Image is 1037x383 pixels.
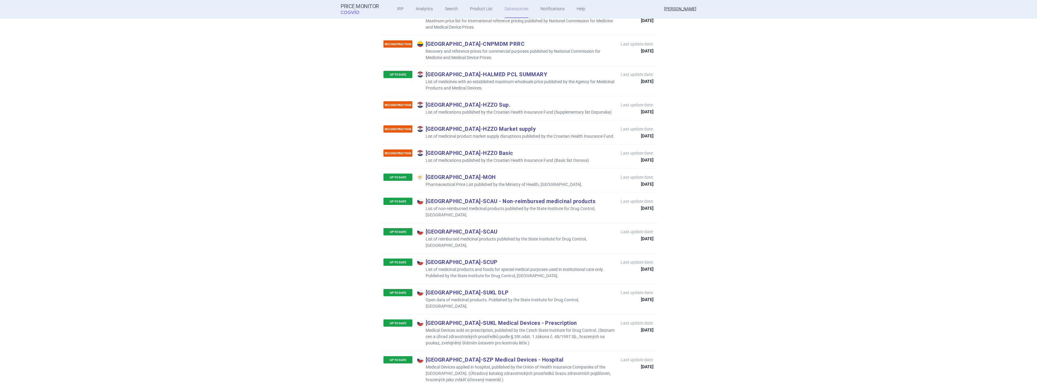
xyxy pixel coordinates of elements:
[383,356,412,363] p: UP TO DATE
[417,40,615,47] p: [GEOGRAPHIC_DATA] - CNPMDM PRRC
[417,320,423,326] img: Czech Republic
[417,198,615,204] p: [GEOGRAPHIC_DATA] - SCAU - Non-reimbursed medicinal products
[621,41,654,53] p: Last update date:
[383,289,412,296] p: UP TO DATE
[417,125,614,132] p: [GEOGRAPHIC_DATA] - HZZO Market supply
[417,357,423,363] img: Czech Republic
[417,71,423,77] img: Croatia
[621,267,654,271] strong: [DATE]
[417,18,615,30] p: Maximum price list for international reference pricing published by National Commission for Medic...
[417,79,615,91] p: List of medicines with an established maximum wholesale price published by the Agency for Medicin...
[417,71,615,77] p: [GEOGRAPHIC_DATA] - HALMED PCL SUMMARY
[417,150,423,156] img: Croatia
[417,48,615,61] p: Recovery and reference prices for commercial purposes published by National Commission for Medici...
[417,259,615,265] p: [GEOGRAPHIC_DATA] - SCUP
[621,134,654,138] strong: [DATE]
[383,259,412,266] p: UP TO DATE
[341,9,368,14] span: COGVIO
[417,198,423,204] img: Czech Republic
[383,198,412,205] p: UP TO DATE
[621,290,654,302] p: Last update date:
[621,237,654,241] strong: [DATE]
[417,228,615,235] p: [GEOGRAPHIC_DATA] - SCAU
[417,290,423,296] img: Czech Republic
[417,41,423,47] img: Colombia
[621,49,654,53] strong: [DATE]
[621,182,654,186] strong: [DATE]
[417,157,589,164] p: List of medications published by the Croatian Health Insurance Fund (Basic list Osnova)
[621,18,654,23] strong: [DATE]
[621,320,654,332] p: Last update date:
[417,174,582,180] p: [GEOGRAPHIC_DATA] - MOH
[417,356,615,363] p: [GEOGRAPHIC_DATA] - SZP Medical Devices - Hospital
[621,206,654,210] strong: [DATE]
[383,228,412,235] p: UP TO DATE
[417,229,423,235] img: Czech Republic
[417,126,423,132] img: Croatia
[417,133,614,140] p: List of medicinal product market supply disruptions published by the Croatian Health Insurance Fund.
[417,259,423,265] img: Czech Republic
[621,357,654,369] p: Last update date:
[621,259,654,271] p: Last update date:
[621,174,654,186] p: Last update date:
[417,297,615,309] p: Open data of medicinal products. Published by the State Institute for Drug Control, [GEOGRAPHIC_D...
[621,297,654,302] strong: [DATE]
[417,364,615,383] p: Medical Devices applied in hospital, published by the Union of Health Insurance Companies of the ...
[621,102,654,114] p: Last update date:
[417,266,615,279] p: List of medicinal products and foods for special medical purposes used in institutional care only...
[383,71,412,78] p: UP TO DATE
[621,229,654,241] p: Last update date:
[341,3,379,15] a: Price MonitorCOGVIO
[383,174,412,181] p: UP TO DATE
[417,236,615,249] p: List of reimbursed medicinal products published by the State Institute for Drug Control, [GEOGRAP...
[621,328,654,332] strong: [DATE]
[621,71,654,83] p: Last update date:
[417,101,612,108] p: [GEOGRAPHIC_DATA] - HZZO Sup.
[417,109,612,115] p: List of medications published by the Croatian Health Insurance Fund (Supplementary list Dopunska)
[417,174,423,180] img: Cyprus
[383,149,412,157] p: RECONSTRUCTION
[417,206,615,218] p: List of non-reimbursed medicinal products published by the State Institute for Drug Control, [GEO...
[383,319,412,327] p: UP TO DATE
[621,79,654,83] strong: [DATE]
[621,126,654,138] p: Last update date:
[621,110,654,114] strong: [DATE]
[383,40,412,48] p: RECONSTRUCTION
[621,198,654,210] p: Last update date:
[621,365,654,369] strong: [DATE]
[341,3,379,9] strong: Price Monitor
[417,149,589,156] p: [GEOGRAPHIC_DATA] - HZZO Basic
[621,150,654,162] p: Last update date:
[417,181,582,188] p: Pharmaceutical Price List published by the Ministry of Health, [GEOGRAPHIC_DATA].
[417,289,615,296] p: [GEOGRAPHIC_DATA] - SUKL DLP
[417,319,615,326] p: [GEOGRAPHIC_DATA] - SUKL Medical Devices - Prescription
[621,158,654,162] strong: [DATE]
[417,102,423,108] img: Croatia
[383,125,412,133] p: RECONSTRUCTION
[383,101,412,108] p: RECONSTRUCTION
[417,327,615,346] p: Medical Devices sold on prescription, published by the Czech State Institute for Drug Control. (S...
